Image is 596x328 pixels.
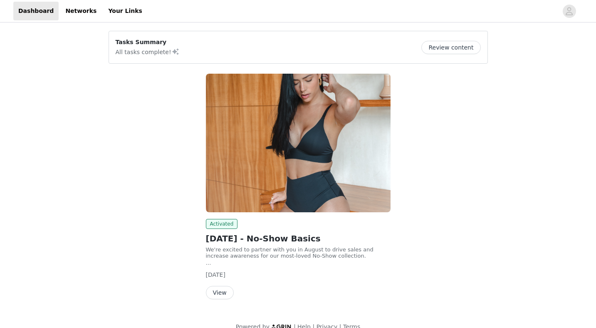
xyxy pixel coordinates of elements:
[206,246,373,259] span: We're excited to partner with you in August to drive sales and increase awareness for our most-lo...
[206,219,238,229] span: Activated
[13,2,59,20] a: Dashboard
[116,38,180,47] p: Tasks Summary
[116,47,180,57] p: All tasks complete!
[206,232,391,245] h2: [DATE] - No-Show Basics
[206,74,391,212] img: Siella
[206,290,234,296] a: View
[60,2,101,20] a: Networks
[206,271,225,278] span: [DATE]
[103,2,147,20] a: Your Links
[206,286,234,299] button: View
[565,5,573,18] div: avatar
[421,41,480,54] button: Review content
